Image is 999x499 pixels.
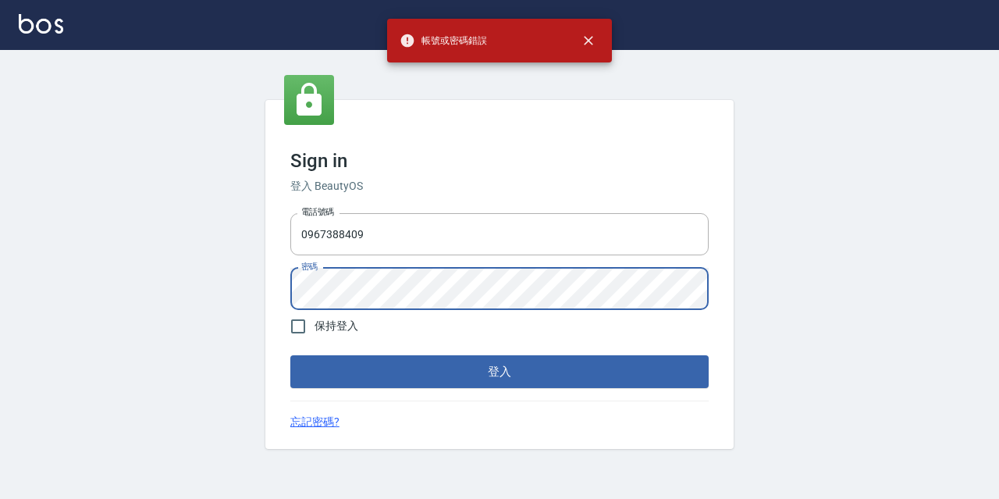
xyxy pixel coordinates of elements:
[290,414,340,430] a: 忘記密碼?
[290,355,709,388] button: 登入
[571,23,606,58] button: close
[19,14,63,34] img: Logo
[290,178,709,194] h6: 登入 BeautyOS
[400,33,487,48] span: 帳號或密碼錯誤
[301,206,334,218] label: 電話號碼
[315,318,358,334] span: 保持登入
[290,150,709,172] h3: Sign in
[301,261,318,273] label: 密碼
